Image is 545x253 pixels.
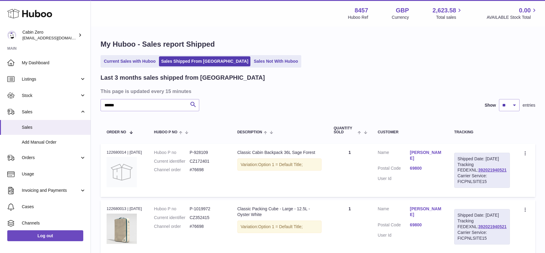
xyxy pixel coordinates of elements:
[101,88,534,95] h3: This page is updated every 15 minutes
[487,6,538,20] a: 0.00 AVAILABLE Stock Total
[22,60,86,66] span: My Dashboard
[410,206,442,218] a: [PERSON_NAME]
[154,167,190,173] dt: Channel order
[237,130,262,134] span: Description
[154,158,190,164] dt: Current identifier
[237,150,322,155] div: Classic Cabin Backpack 36L Sage Forest
[107,150,142,155] div: 122680014 | [DATE]
[410,222,442,228] a: 69800
[433,6,456,15] span: 2,623.58
[454,209,510,244] div: Tracking FEDEXNL:
[433,6,463,20] a: 2,623.58 Total sales
[237,158,322,171] div: Variation:
[237,206,322,218] div: Classic Packing Cube - Large - 12.5L - Oyster White
[436,15,463,20] span: Total sales
[7,230,83,241] a: Log out
[22,171,86,177] span: Usage
[252,56,300,66] a: Sales Not With Huboo
[22,155,80,161] span: Orders
[258,224,303,229] span: Option 1 = Default Title;
[102,56,158,66] a: Current Sales with Huboo
[378,232,410,238] dt: User Id
[328,144,372,197] td: 1
[22,93,80,98] span: Stock
[348,15,368,20] div: Huboo Ref
[396,6,409,15] strong: GBP
[457,230,507,241] div: Carrier Service: FICPNLSITE15
[355,6,368,15] strong: 8457
[410,165,442,171] a: 69800
[457,156,507,162] div: Shipped Date: [DATE]
[22,204,86,210] span: Cases
[478,168,507,172] a: 392021940521
[107,157,137,187] img: no-photo.jpg
[190,158,225,164] dd: CZ172401
[107,130,126,134] span: Order No
[523,102,535,108] span: entries
[7,31,16,40] img: huboo@cabinzero.com
[22,125,86,130] span: Sales
[457,173,507,185] div: Carrier Service: FICPNLSITE15
[237,221,322,233] div: Variation:
[22,29,77,41] div: Cabin Zero
[190,167,225,173] dd: #76698
[378,150,410,163] dt: Name
[190,150,225,155] dd: P-928109
[159,56,250,66] a: Sales Shipped From [GEOGRAPHIC_DATA]
[22,139,86,145] span: Add Manual Order
[154,150,190,155] dt: Huboo P no
[22,35,89,40] span: [EMAIL_ADDRESS][DOMAIN_NAME]
[519,6,531,15] span: 0.00
[22,109,80,115] span: Sales
[378,206,410,219] dt: Name
[378,176,410,181] dt: User Id
[101,74,265,82] h2: Last 3 months sales shipped from [GEOGRAPHIC_DATA]
[410,150,442,161] a: [PERSON_NAME]
[22,76,80,82] span: Listings
[378,165,410,173] dt: Postal Code
[107,206,142,211] div: 122680013 | [DATE]
[190,224,225,229] dd: #76698
[190,206,225,212] dd: P-1019972
[258,162,303,167] span: Option 1 = Default Title;
[22,220,86,226] span: Channels
[101,39,535,49] h1: My Huboo - Sales report Shipped
[154,215,190,221] dt: Current identifier
[107,214,137,244] img: CLASSIC-PACKING-CUBE-L-OYSTER-WHITE-3.4-FRONT.jpg
[154,224,190,229] dt: Channel order
[378,130,442,134] div: Customer
[454,130,510,134] div: Tracking
[392,15,409,20] div: Currency
[378,222,410,229] dt: Postal Code
[457,212,507,218] div: Shipped Date: [DATE]
[487,15,538,20] span: AVAILABLE Stock Total
[334,126,356,134] span: Quantity Sold
[454,153,510,188] div: Tracking FEDEXNL:
[478,224,507,229] a: 392021940521
[485,102,496,108] label: Show
[190,215,225,221] dd: CZ352415
[22,188,80,193] span: Invoicing and Payments
[154,206,190,212] dt: Huboo P no
[154,130,177,134] span: Huboo P no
